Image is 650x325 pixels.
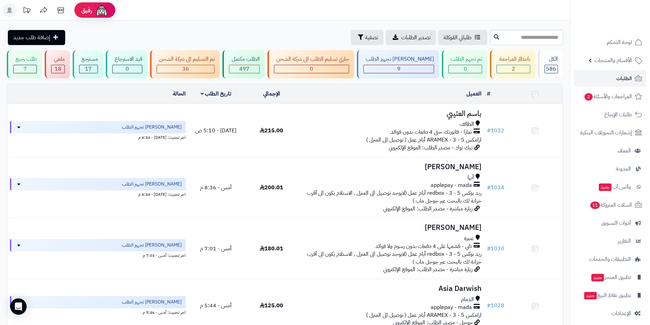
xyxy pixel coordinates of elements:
[200,183,232,192] span: أمس - 8:36 م
[122,181,182,188] span: [PERSON_NAME] تجهيز الطلب
[24,65,27,73] span: 7
[580,128,632,137] span: إشعارات التحويلات البنكية
[173,90,186,98] a: الحالة
[574,179,646,195] a: وآتس آبجديد
[200,301,232,310] span: أمس - 5:44 م
[440,50,489,78] a: تم تجهيز الطلب 0
[260,183,283,192] span: 200.01
[363,55,434,63] div: [PERSON_NAME] تجهيز الطلب
[487,245,504,253] a: #1030
[122,299,182,306] span: [PERSON_NAME] تجهيز الطلب
[356,50,440,78] a: [PERSON_NAME] تجهيز الطلب 9
[122,242,182,249] span: [PERSON_NAME] تجهيز الطلب
[43,50,71,78] a: ملغي 18
[383,265,473,274] span: زيارة مباشرة - مصدر الطلب: الموقع الإلكتروني
[113,65,142,73] div: 0
[375,242,472,250] span: تابي - قسّمها على 4 دفعات بدون رسوم ولا فوائد
[8,30,65,45] a: إضافة طلب جديد
[611,309,631,318] span: الإعدادات
[104,50,149,78] a: قيد الاسترجاع 0
[607,38,632,47] span: لوحة التحكم
[307,189,481,205] span: ريد بوكس redbox - 3 - 5 أيام عمل (لايوجد توصيل الى المنزل , الاستلام يكون الى أقرب خزانة لك بالبح...
[574,161,646,177] a: المدونة
[366,136,481,144] span: ارامكس ARAMEX - 3 - 5 أيام عمل ( توصيل الى المنزل )
[52,65,64,73] div: 18
[574,88,646,105] a: المراجعات والأسئلة2
[604,110,632,119] span: طلبات الإرجاع
[497,65,530,73] div: 2
[438,30,487,45] a: طلباتي المُوكلة
[302,110,481,118] h3: باسم العتيبي
[590,200,632,210] span: السلات المتروكة
[274,65,349,73] div: 0
[460,120,474,128] span: الطائف
[263,90,280,98] a: الإجمالي
[229,65,259,73] div: 497
[391,128,472,136] span: تمارا - فاتورتك حتى 4 دفعات بدون فوائد
[85,65,92,73] span: 17
[302,224,481,232] h3: [PERSON_NAME]
[574,70,646,87] a: الطلبات
[18,3,35,19] a: تحديثات المنصة
[487,245,491,253] span: #
[149,50,221,78] a: تم التسليم الى شركة الشحن 36
[574,143,646,159] a: العملاء
[604,18,644,33] img: logo-2.png
[574,106,646,123] a: طلبات الإرجاع
[574,124,646,141] a: إشعارات التحويلات البنكية
[487,183,504,192] a: #1034
[487,127,504,135] a: #1032
[55,65,61,73] span: 18
[71,50,104,78] a: مسترجع 17
[537,50,564,78] a: الكل586
[574,197,646,213] a: السلات المتروكة11
[260,127,283,135] span: 215.00
[366,311,481,319] span: ارامكس ARAMEX - 3 - 5 أيام عمل ( توصيل الى المنزل )
[13,33,50,42] span: إضافة طلب جديد
[260,301,283,310] span: 125.00
[302,163,481,171] h3: [PERSON_NAME]
[5,50,43,78] a: طلب رجيع 7
[80,65,98,73] div: 17
[10,308,186,315] div: اخر تحديث: أمس - 5:46 م
[182,65,189,73] span: 36
[386,30,436,45] a: تصدير الطلبات
[545,55,558,63] div: الكل
[584,292,597,299] span: جديد
[401,33,431,42] span: تصدير الطلبات
[364,65,434,73] div: 9
[229,55,259,63] div: الطلب مكتمل
[112,55,142,63] div: قيد الاسترجاع
[448,55,482,63] div: تم تجهيز الطلب
[431,304,472,311] span: applepay - mada
[383,205,473,213] span: زيارة مباشرة - مصدر الطلب: الموقع الإلكتروني
[126,65,129,73] span: 0
[464,65,467,73] span: 0
[594,56,632,65] span: الأقسام والمنتجات
[310,65,313,73] span: 0
[157,65,214,73] div: 36
[589,254,631,264] span: التطبيقات والخدمات
[574,251,646,267] a: التطبيقات والخدمات
[365,33,378,42] span: تصفية
[487,183,491,192] span: #
[461,296,474,304] span: الدمام
[79,55,98,63] div: مسترجع
[601,218,631,228] span: أدوات التسويق
[574,233,646,249] a: التقارير
[618,146,631,156] span: العملاء
[584,92,632,101] span: المراجعات والأسئلة
[496,55,530,63] div: بانتظار المراجعة
[351,30,384,45] button: تصفية
[574,215,646,231] a: أدوات التسويق
[574,269,646,285] a: تطبيق المتجرجديد
[466,90,481,98] a: العميل
[599,183,611,191] span: جديد
[239,65,249,73] span: 497
[10,133,186,141] div: اخر تحديث: [DATE] - 4:34 م
[584,93,593,101] span: 2
[10,251,186,258] div: اخر تحديث: أمس - 7:03 م
[464,235,474,242] span: عنيزة
[616,74,632,83] span: الطلبات
[274,55,349,63] div: جاري تسليم الطلب الى شركة الشحن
